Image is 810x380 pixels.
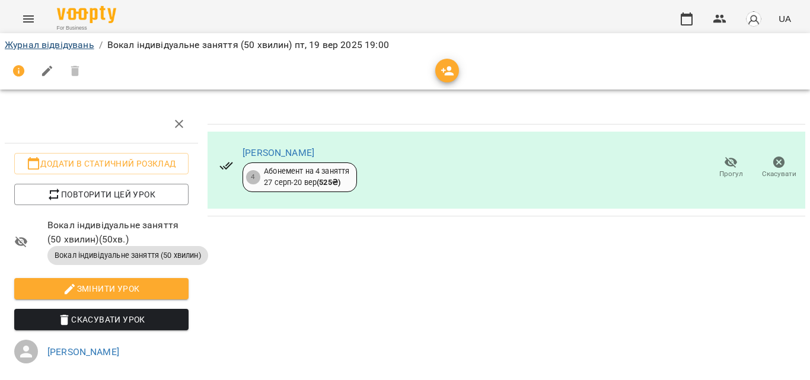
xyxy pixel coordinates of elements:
[47,346,119,357] a: [PERSON_NAME]
[5,38,805,52] nav: breadcrumb
[24,282,179,296] span: Змінити урок
[14,153,189,174] button: Додати в статичний розклад
[47,218,189,246] span: Вокал індивідуальне заняття (50 хвилин) ( 50 хв. )
[107,38,389,52] p: Вокал індивідуальне заняття (50 хвилин) пт, 19 вер 2025 19:00
[24,187,179,202] span: Повторити цей урок
[57,24,116,32] span: For Business
[317,178,340,187] b: ( 525 ₴ )
[745,11,762,27] img: avatar_s.png
[246,170,260,184] div: 4
[762,169,796,179] span: Скасувати
[24,157,179,171] span: Додати в статичний розклад
[5,39,94,50] a: Журнал відвідувань
[14,309,189,330] button: Скасувати Урок
[264,166,349,188] div: Абонемент на 4 заняття 27 серп - 20 вер
[779,12,791,25] span: UA
[14,278,189,299] button: Змінити урок
[24,312,179,327] span: Скасувати Урок
[719,169,743,179] span: Прогул
[707,151,755,184] button: Прогул
[774,8,796,30] button: UA
[14,184,189,205] button: Повторити цей урок
[14,5,43,33] button: Menu
[57,6,116,23] img: Voopty Logo
[755,151,803,184] button: Скасувати
[99,38,103,52] li: /
[243,147,314,158] a: [PERSON_NAME]
[47,250,208,261] span: Вокал індивідуальне заняття (50 хвилин)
